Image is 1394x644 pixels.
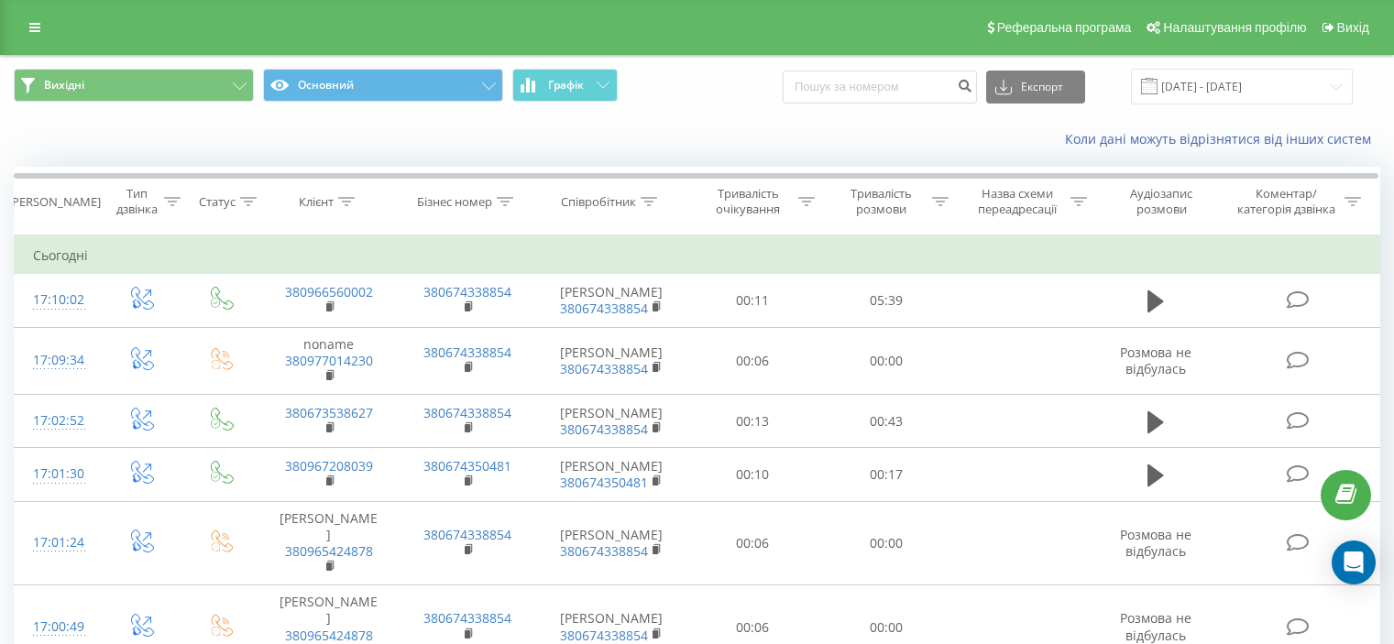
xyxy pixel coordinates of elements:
[285,627,373,644] a: 380965424878
[423,404,511,421] a: 380674338854
[686,274,819,327] td: 00:11
[537,501,686,585] td: [PERSON_NAME]
[819,501,952,585] td: 00:00
[512,69,618,102] button: Графік
[703,186,795,217] div: Тривалість очікування
[686,501,819,585] td: 00:06
[560,300,648,317] a: 380674338854
[997,20,1132,35] span: Реферальна програма
[8,194,101,210] div: [PERSON_NAME]
[819,448,952,501] td: 00:17
[423,457,511,475] a: 380674350481
[819,274,952,327] td: 05:39
[33,456,82,492] div: 17:01:30
[819,327,952,395] td: 00:00
[1065,130,1380,147] a: Коли дані можуть відрізнятися вiд інших систем
[285,404,373,421] a: 380673538627
[560,420,648,438] a: 380674338854
[537,274,686,327] td: [PERSON_NAME]
[423,526,511,543] a: 380674338854
[285,542,373,560] a: 380965424878
[33,282,82,318] div: 17:10:02
[199,194,236,210] div: Статус
[986,71,1085,104] button: Експорт
[783,71,977,104] input: Пошук за номером
[115,186,159,217] div: Тип дзвінка
[836,186,928,217] div: Тривалість розмови
[686,448,819,501] td: 00:10
[970,186,1066,217] div: Назва схеми переадресації
[1120,609,1191,643] span: Розмова не відбулась
[686,327,819,395] td: 00:06
[561,194,636,210] div: Співробітник
[548,79,584,92] span: Графік
[33,403,82,439] div: 17:02:52
[560,627,648,644] a: 380674338854
[14,69,254,102] button: Вихідні
[1233,186,1340,217] div: Коментар/категорія дзвінка
[819,395,952,448] td: 00:43
[1337,20,1369,35] span: Вихід
[44,78,84,93] span: Вихідні
[560,474,648,491] a: 380674350481
[417,194,492,210] div: Бізнес номер
[285,457,373,475] a: 380967208039
[423,344,511,361] a: 380674338854
[259,501,398,585] td: [PERSON_NAME]
[686,395,819,448] td: 00:13
[259,327,398,395] td: noname
[263,69,503,102] button: Основний
[423,609,511,627] a: 380674338854
[1120,344,1191,377] span: Розмова не відбулась
[299,194,334,210] div: Клієнт
[537,448,686,501] td: [PERSON_NAME]
[1332,540,1376,584] div: Open Intercom Messenger
[285,352,373,369] a: 380977014230
[560,360,648,377] a: 380674338854
[1120,526,1191,560] span: Розмова не відбулась
[1108,186,1215,217] div: Аудіозапис розмови
[33,343,82,378] div: 17:09:34
[423,283,511,300] a: 380674338854
[33,525,82,561] div: 17:01:24
[560,542,648,560] a: 380674338854
[537,327,686,395] td: [PERSON_NAME]
[1163,20,1306,35] span: Налаштування профілю
[537,395,686,448] td: [PERSON_NAME]
[285,283,373,300] a: 380966560002
[15,237,1380,274] td: Сьогодні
